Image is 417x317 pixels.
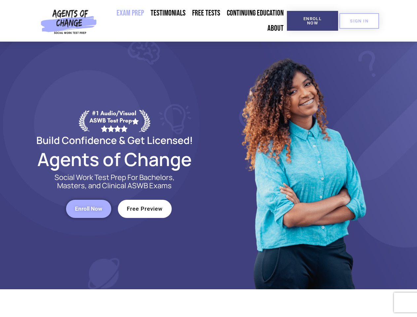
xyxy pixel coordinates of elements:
div: #1 Audio/Visual ASWB Test Prep [89,110,139,132]
a: Testimonials [147,6,189,21]
a: Enroll Now [287,11,338,31]
h2: Agents of Change [20,152,209,167]
span: Enroll Now [75,206,102,212]
a: About [264,21,287,36]
a: Exam Prep [113,6,147,21]
a: Enroll Now [66,200,111,218]
a: Free Preview [118,200,172,218]
span: SIGN IN [350,19,368,23]
a: Continuing Education [224,6,287,21]
nav: Menu [99,6,287,36]
a: SIGN IN [339,13,379,29]
p: Social Work Test Prep For Bachelors, Masters, and Clinical ASWB Exams [47,173,182,190]
span: Free Preview [127,206,163,212]
img: Website Image 1 (1) [237,42,369,289]
h2: Build Confidence & Get Licensed! [20,135,209,145]
span: Enroll Now [297,17,328,25]
a: Free Tests [189,6,224,21]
